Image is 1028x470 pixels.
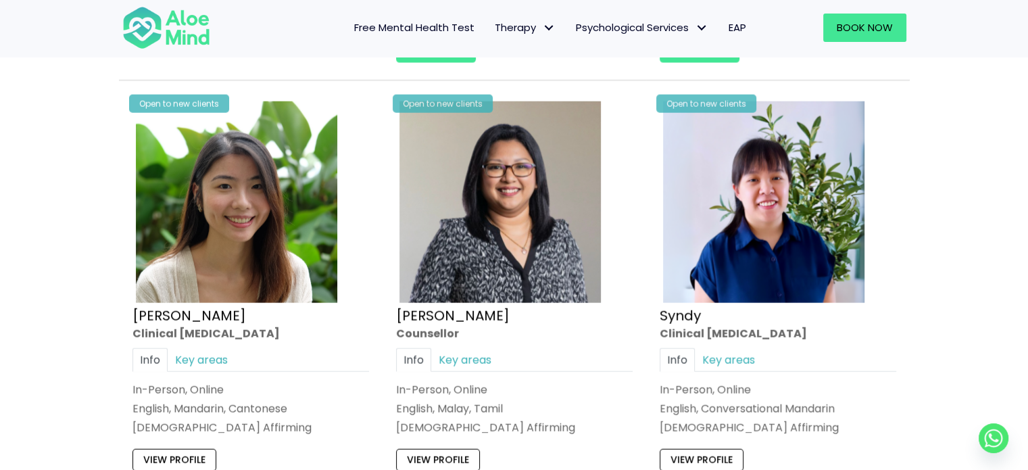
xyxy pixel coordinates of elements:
[132,420,369,436] div: [DEMOGRAPHIC_DATA] Affirming
[132,306,246,325] a: [PERSON_NAME]
[485,14,566,42] a: TherapyTherapy: submenu
[660,382,896,398] div: In-Person, Online
[396,420,633,436] div: [DEMOGRAPHIC_DATA] Affirming
[168,348,235,371] a: Key areas
[132,401,369,417] p: English, Mandarin, Cantonese
[656,95,756,113] div: Open to new clients
[122,5,210,50] img: Aloe mind Logo
[344,14,485,42] a: Free Mental Health Test
[979,423,1008,453] a: Whatsapp
[129,95,229,113] div: Open to new clients
[576,20,708,34] span: Psychological Services
[660,306,701,325] a: Syndy
[539,18,559,38] span: Therapy: submenu
[354,20,474,34] span: Free Mental Health Test
[566,14,718,42] a: Psychological ServicesPsychological Services: submenu
[396,325,633,341] div: Counsellor
[660,420,896,436] div: [DEMOGRAPHIC_DATA] Affirming
[823,14,906,42] a: Book Now
[228,14,756,42] nav: Menu
[837,20,893,34] span: Book Now
[495,20,556,34] span: Therapy
[695,348,762,371] a: Key areas
[132,325,369,341] div: Clinical [MEDICAL_DATA]
[660,401,896,417] p: English, Conversational Mandarin
[136,101,337,303] img: Peggy Clin Psych
[396,348,431,371] a: Info
[692,18,712,38] span: Psychological Services: submenu
[663,101,864,303] img: Syndy
[396,306,510,325] a: [PERSON_NAME]
[393,95,493,113] div: Open to new clients
[132,382,369,398] div: In-Person, Online
[396,382,633,398] div: In-Person, Online
[660,325,896,341] div: Clinical [MEDICAL_DATA]
[729,20,746,34] span: EAP
[399,101,601,303] img: Sabrina
[431,348,499,371] a: Key areas
[660,348,695,371] a: Info
[718,14,756,42] a: EAP
[396,401,633,417] p: English, Malay, Tamil
[132,348,168,371] a: Info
